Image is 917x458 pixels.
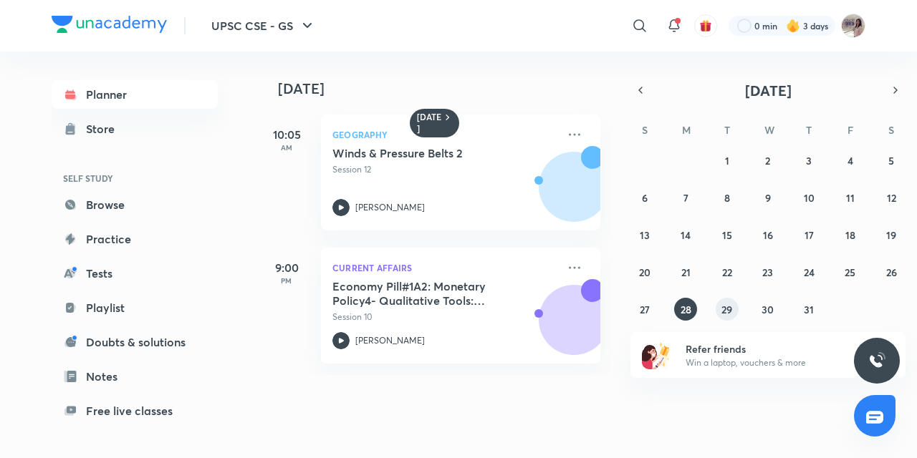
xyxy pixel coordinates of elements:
abbr: July 22, 2025 [722,265,732,279]
abbr: Saturday [888,123,894,137]
abbr: July 10, 2025 [804,191,815,205]
button: July 6, 2025 [633,186,656,209]
abbr: July 17, 2025 [805,228,814,242]
button: July 2, 2025 [757,149,779,172]
a: Store [52,114,218,143]
p: [PERSON_NAME] [355,201,425,214]
a: Notes [52,362,218,391]
abbr: July 12, 2025 [887,191,896,205]
button: July 22, 2025 [716,260,739,283]
button: July 14, 2025 [674,223,697,246]
button: July 23, 2025 [757,260,779,283]
p: Session 10 [332,311,557,323]
abbr: Sunday [642,123,648,137]
button: July 19, 2025 [880,223,903,246]
abbr: July 31, 2025 [804,303,814,316]
img: unacademy [522,279,600,378]
abbr: July 21, 2025 [681,265,691,279]
img: unacademy [522,146,600,245]
button: [DATE] [650,80,885,100]
p: Current Affairs [332,259,557,276]
h6: Refer friends [686,341,862,356]
abbr: July 3, 2025 [806,154,812,167]
button: July 16, 2025 [757,223,779,246]
abbr: July 9, 2025 [765,191,771,205]
a: Doubts & solutions [52,328,218,356]
abbr: July 15, 2025 [722,228,732,242]
abbr: July 30, 2025 [762,303,774,316]
abbr: July 28, 2025 [681,303,691,316]
button: July 24, 2025 [797,260,820,283]
button: July 29, 2025 [716,298,739,321]
h4: [DATE] [278,80,615,97]
button: July 5, 2025 [880,149,903,172]
abbr: July 25, 2025 [845,265,855,279]
abbr: July 6, 2025 [642,191,648,205]
button: July 15, 2025 [716,223,739,246]
button: July 18, 2025 [839,223,862,246]
button: July 8, 2025 [716,186,739,209]
a: Practice [52,225,218,253]
h5: Economy Pill#1A2: Monetary Policy4- Qualitative Tools: PSL, LTV, MPC committee, Bi-Monthly Updates [332,279,511,308]
button: July 17, 2025 [797,223,820,246]
p: Win a laptop, vouchers & more [686,356,862,369]
button: July 30, 2025 [757,298,779,321]
button: July 3, 2025 [797,149,820,172]
abbr: Wednesday [764,123,774,137]
abbr: July 14, 2025 [681,228,691,242]
img: avatar [699,19,712,32]
button: July 7, 2025 [674,186,697,209]
button: July 20, 2025 [633,260,656,283]
abbr: July 16, 2025 [763,228,773,242]
p: AM [258,143,315,152]
button: July 10, 2025 [797,186,820,209]
button: July 1, 2025 [716,149,739,172]
p: [PERSON_NAME] [355,334,425,347]
a: Browse [52,190,218,219]
h6: [DATE] [417,112,442,135]
button: July 21, 2025 [674,260,697,283]
button: July 31, 2025 [797,298,820,321]
abbr: Friday [848,123,853,137]
p: PM [258,276,315,285]
h6: SELF STUDY [52,166,218,190]
p: Session 12 [332,163,557,176]
abbr: Monday [682,123,691,137]
button: July 28, 2025 [674,298,697,321]
a: Tests [52,259,218,288]
a: Planner [52,80,218,109]
abbr: Thursday [806,123,812,137]
button: July 25, 2025 [839,260,862,283]
abbr: Tuesday [724,123,730,137]
img: referral [642,341,671,369]
img: Company Logo [52,16,167,33]
abbr: July 29, 2025 [721,303,732,316]
abbr: July 27, 2025 [640,303,650,316]
div: Store [86,120,123,137]
abbr: July 5, 2025 [888,154,894,167]
p: Geography [332,126,557,143]
abbr: July 2, 2025 [765,154,770,167]
button: July 26, 2025 [880,260,903,283]
img: streak [786,19,800,33]
button: avatar [694,14,717,37]
button: July 4, 2025 [839,149,862,172]
span: [DATE] [745,81,792,100]
abbr: July 1, 2025 [725,154,729,167]
a: Playlist [52,293,218,322]
a: Company Logo [52,16,167,36]
h5: Winds & Pressure Belts 2 [332,146,511,160]
h5: 10:05 [258,126,315,143]
a: Free live classes [52,396,218,425]
abbr: July 7, 2025 [683,191,688,205]
abbr: July 23, 2025 [762,265,773,279]
abbr: July 4, 2025 [848,154,853,167]
button: July 11, 2025 [839,186,862,209]
button: July 27, 2025 [633,298,656,321]
abbr: July 20, 2025 [639,265,650,279]
button: July 9, 2025 [757,186,779,209]
img: Subhashree Rout [841,14,865,38]
abbr: July 26, 2025 [886,265,897,279]
abbr: July 13, 2025 [640,228,650,242]
abbr: July 18, 2025 [845,228,855,242]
